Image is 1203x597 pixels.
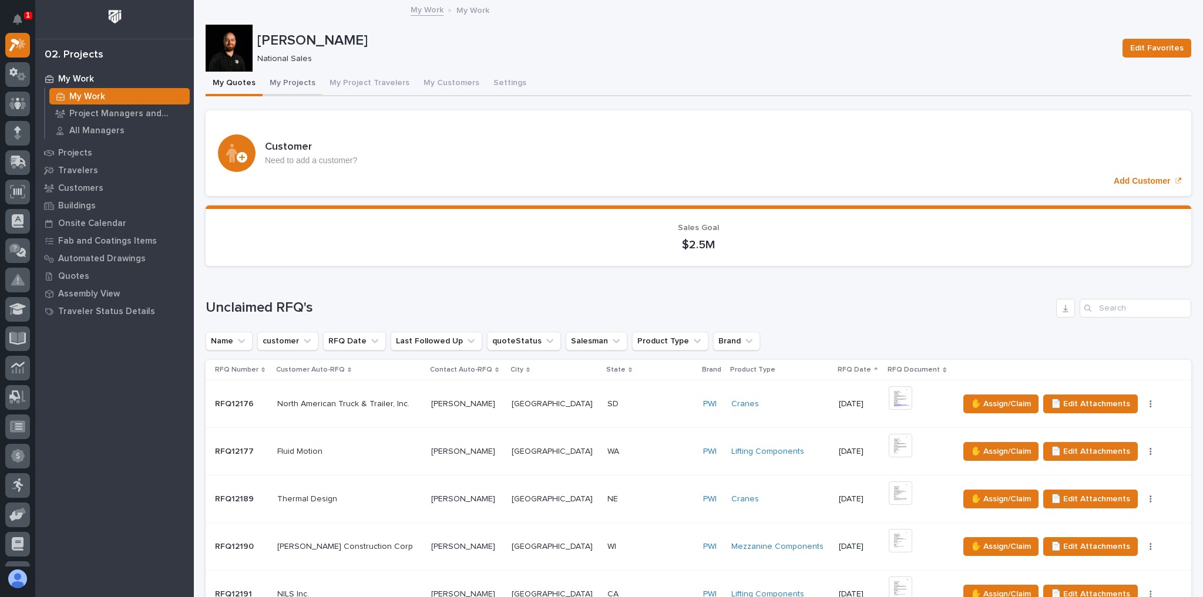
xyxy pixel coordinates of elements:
[510,363,523,376] p: City
[607,397,621,409] p: SD
[731,494,759,504] a: Cranes
[206,475,1191,522] tr: RFQ12189RFQ12189 Thermal DesignThermal Design [PERSON_NAME][PERSON_NAME] [GEOGRAPHIC_DATA][GEOGRA...
[257,54,1108,64] p: National Sales
[713,332,760,350] button: Brand
[263,72,322,96] button: My Projects
[888,363,940,376] p: RFQ Document
[35,214,194,232] a: Onsite Calendar
[731,399,759,409] a: Cranes
[35,144,194,161] a: Projects
[702,363,721,376] p: Brand
[58,183,103,194] p: Customers
[15,14,30,33] div: Notifications1
[1051,539,1130,554] span: 📄 Edit Attachments
[512,492,595,504] p: [GEOGRAPHIC_DATA]
[431,492,498,504] p: [PERSON_NAME]
[5,7,30,32] button: Notifications
[206,110,1191,196] a: Add Customer
[971,492,1031,506] span: ✋ Assign/Claim
[35,179,194,197] a: Customers
[265,141,357,154] h3: Customer
[703,494,717,504] a: PWI
[703,399,717,409] a: PWI
[431,444,498,457] p: [PERSON_NAME]
[265,156,357,166] p: Need to add a customer?
[963,442,1039,461] button: ✋ Assign/Claim
[45,122,194,139] a: All Managers
[416,72,486,96] button: My Customers
[1043,537,1138,556] button: 📄 Edit Attachments
[58,74,94,85] p: My Work
[26,11,30,19] p: 1
[1051,492,1130,506] span: 📄 Edit Attachments
[607,444,621,457] p: WA
[566,332,627,350] button: Salesman
[963,537,1039,556] button: ✋ Assign/Claim
[215,444,256,457] p: RFQ12177
[1114,176,1170,186] p: Add Customer
[58,148,92,158] p: Projects
[1130,41,1184,55] span: Edit Favorites
[215,397,256,409] p: RFQ12176
[512,539,595,552] p: [GEOGRAPHIC_DATA]
[839,447,879,457] p: [DATE]
[206,380,1191,427] tr: RFQ12176RFQ12176 North American Truck & Trailer, Inc.North American Truck & Trailer, Inc. [PERSON...
[1043,442,1138,461] button: 📄 Edit Attachments
[69,126,125,136] p: All Managers
[607,492,620,504] p: NE
[731,542,824,552] a: Mezzanine Components
[35,232,194,249] a: Fab and Coatings Items
[58,166,98,176] p: Travelers
[215,539,256,552] p: RFQ12190
[1051,444,1130,458] span: 📄 Edit Attachments
[971,397,1031,411] span: ✋ Assign/Claim
[58,218,126,229] p: Onsite Calendar
[58,289,120,299] p: Assembly View
[58,201,96,211] p: Buildings
[206,427,1191,475] tr: RFQ12177RFQ12177 Fluid MotionFluid Motion [PERSON_NAME][PERSON_NAME] [GEOGRAPHIC_DATA][GEOGRAPHIC...
[411,2,443,16] a: My Work
[277,397,412,409] p: North American Truck & Trailer, Inc.
[971,539,1031,554] span: ✋ Assign/Claim
[839,494,879,504] p: [DATE]
[35,302,194,320] a: Traveler Status Details
[45,105,194,122] a: Project Managers and Engineers
[104,6,126,28] img: Workspace Logo
[512,397,595,409] p: [GEOGRAPHIC_DATA]
[277,444,325,457] p: Fluid Motion
[35,285,194,302] a: Assembly View
[456,3,489,16] p: My Work
[58,306,155,317] p: Traveler Status Details
[58,254,146,264] p: Automated Drawings
[971,444,1031,458] span: ✋ Assign/Claim
[703,542,717,552] a: PWI
[45,49,103,62] div: 02. Projects
[632,332,708,350] button: Product Type
[276,363,345,376] p: Customer Auto-RFQ
[35,197,194,214] a: Buildings
[215,363,258,376] p: RFQ Number
[257,332,318,350] button: customer
[215,492,256,504] p: RFQ12189
[839,542,879,552] p: [DATE]
[220,238,1177,252] p: $2.5M
[703,447,717,457] a: PWI
[323,332,386,350] button: RFQ Date
[487,332,561,350] button: quoteStatus
[1043,394,1138,413] button: 📄 Edit Attachments
[69,92,105,102] p: My Work
[512,444,595,457] p: [GEOGRAPHIC_DATA]
[391,332,482,350] button: Last Followed Up
[206,332,253,350] button: Name
[206,522,1191,570] tr: RFQ12190RFQ12190 [PERSON_NAME] Construction Corp[PERSON_NAME] Construction Corp [PERSON_NAME][PER...
[838,363,871,376] p: RFQ Date
[1080,299,1191,318] input: Search
[839,399,879,409] p: [DATE]
[607,539,619,552] p: WI
[731,447,804,457] a: Lifting Components
[963,490,1039,508] button: ✋ Assign/Claim
[5,566,30,591] button: users-avatar
[430,363,492,376] p: Contact Auto-RFQ
[431,539,498,552] p: [PERSON_NAME]
[1051,397,1130,411] span: 📄 Edit Attachments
